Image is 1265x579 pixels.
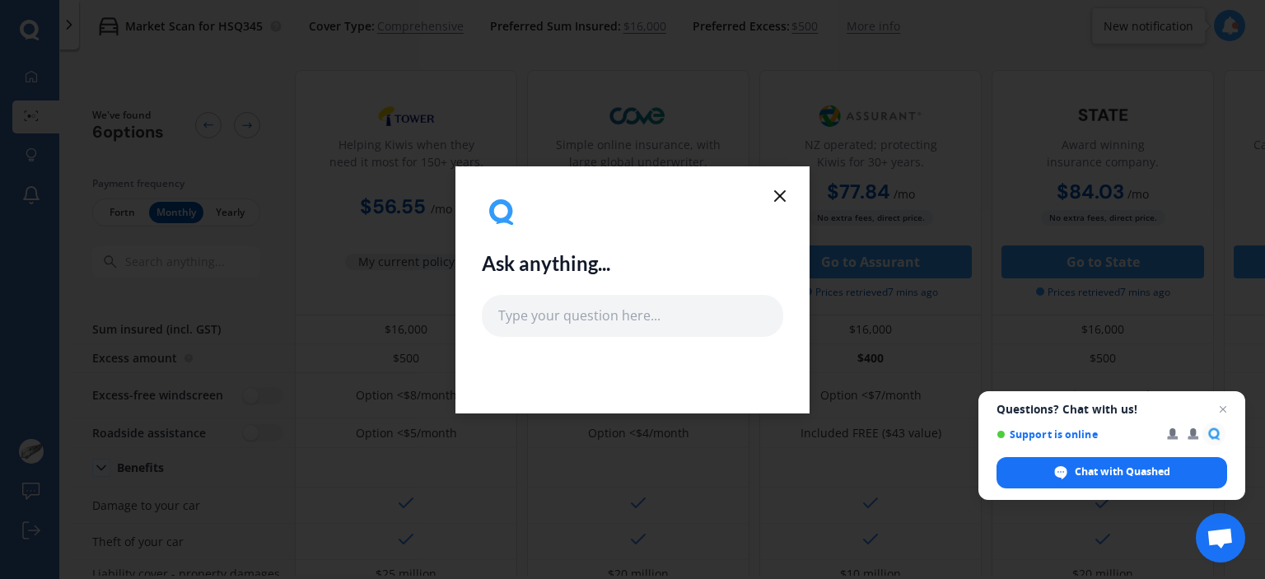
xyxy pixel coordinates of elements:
[1075,465,1170,479] span: Chat with Quashed
[1213,399,1233,419] span: Close chat
[997,428,1155,441] span: Support is online
[997,457,1227,488] div: Chat with Quashed
[997,403,1227,416] span: Questions? Chat with us!
[482,295,783,336] input: Type your question here...
[1196,513,1245,563] div: Open chat
[482,252,610,276] h2: Ask anything...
